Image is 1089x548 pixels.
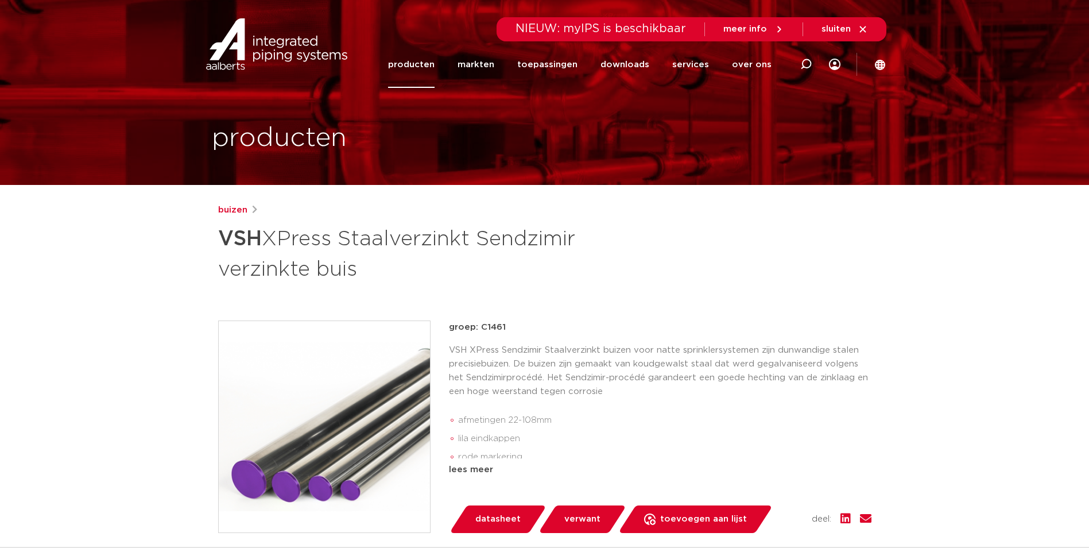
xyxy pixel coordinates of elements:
[458,411,871,430] li: afmetingen 22-108mm
[218,229,262,249] strong: VSH
[829,41,840,88] div: my IPS
[458,41,494,88] a: markten
[516,23,686,34] span: NIEUW: myIPS is beschikbaar
[449,321,871,334] p: groep: C1461
[458,430,871,448] li: lila eindkappen
[821,25,851,33] span: sluiten
[723,24,784,34] a: meer info
[821,24,868,34] a: sluiten
[517,41,578,88] a: toepassingen
[812,512,831,526] span: deel:
[212,120,347,157] h1: producten
[449,463,871,477] div: lees meer
[600,41,649,88] a: downloads
[564,510,600,528] span: verwant
[219,321,430,532] img: Product Image for VSH XPress Staalverzinkt Sendzimir verzinkte buis
[388,41,435,88] a: producten
[672,41,709,88] a: services
[732,41,772,88] a: over ons
[218,222,649,284] h1: XPress Staalverzinkt Sendzimir verzinkte buis
[723,25,767,33] span: meer info
[449,344,871,399] p: VSH XPress Sendzimir Staalverzinkt buizen voor natte sprinklersystemen zijn dunwandige stalen pre...
[660,510,747,528] span: toevoegen aan lijst
[388,41,772,88] nav: Menu
[449,505,547,533] a: datasheet
[458,448,871,466] li: rode markering
[218,203,247,217] a: buizen
[538,505,626,533] a: verwant
[475,510,521,528] span: datasheet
